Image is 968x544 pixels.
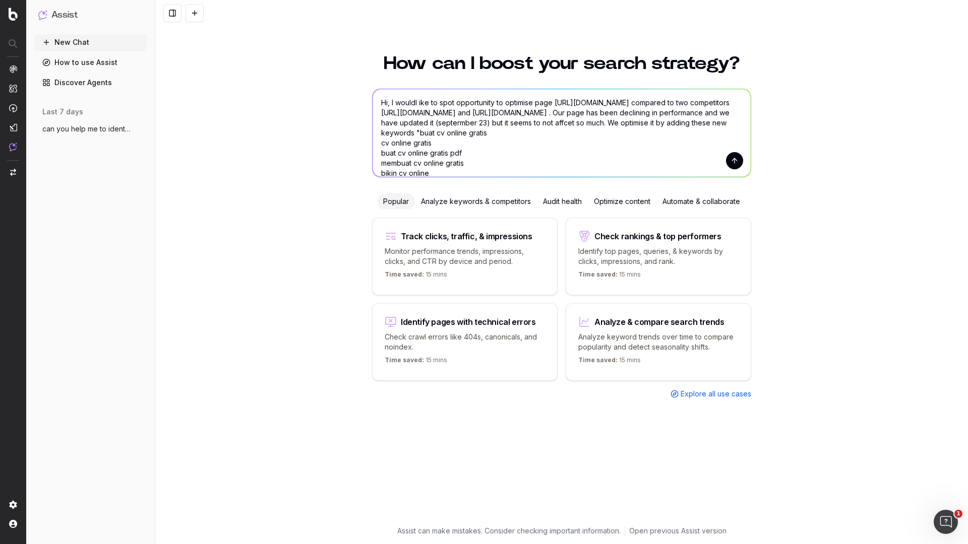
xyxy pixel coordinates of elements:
[588,193,656,210] div: Optimize content
[578,270,641,283] p: 15 mins
[10,169,16,176] img: Switch project
[681,389,751,399] span: Explore all use cases
[578,332,739,352] p: Analyze keyword trends over time to compare popularity and detect seasonality shifts.
[9,104,17,112] img: Activation
[401,232,532,240] div: Track clicks, traffic, & impressions
[934,510,958,534] iframe: Intercom live chat
[578,356,618,364] span: Time saved:
[9,65,17,73] img: Analytics
[377,193,415,210] div: Popular
[34,34,147,50] button: New Chat
[385,356,424,364] span: Time saved:
[415,193,537,210] div: Analyze keywords & competitors
[578,356,641,368] p: 15 mins
[537,193,588,210] div: Audit health
[594,318,724,326] div: Analyze & compare search trends
[9,123,17,131] img: Studio
[656,193,746,210] div: Automate & collaborate
[385,270,424,278] span: Time saved:
[34,75,147,91] a: Discover Agents
[385,332,545,352] p: Check crawl errors like 404s, canonicals, and noindex.
[397,526,621,536] p: Assist can make mistakes. Consider checking important information.
[51,8,78,22] h1: Assist
[385,246,545,266] p: Monitor performance trends, impressions, clicks, and CTR by device and period.
[578,246,739,266] p: Identify top pages, queries, & keywords by clicks, impressions, and rank.
[401,318,536,326] div: Identify pages with technical errors
[9,143,17,151] img: Assist
[373,89,751,177] textarea: Hi, I wouldl ike to spot opportunity to optimise page [URL][DOMAIN_NAME] compared to two competit...
[385,270,447,283] p: 15 mins
[594,232,721,240] div: Check rankings & top performers
[34,121,147,137] button: can you help me to identify improvement
[9,8,18,21] img: Botify logo
[38,8,143,22] button: Assist
[954,510,962,518] span: 1
[34,54,147,71] a: How to use Assist
[9,520,17,528] img: My account
[42,124,131,134] span: can you help me to identify improvement
[42,107,83,117] span: last 7 days
[385,356,447,368] p: 15 mins
[629,526,727,536] a: Open previous Assist version
[9,84,17,93] img: Intelligence
[578,270,618,278] span: Time saved:
[38,10,47,20] img: Assist
[9,501,17,509] img: Setting
[671,389,751,399] a: Explore all use cases
[372,54,751,73] h1: How can I boost your search strategy?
